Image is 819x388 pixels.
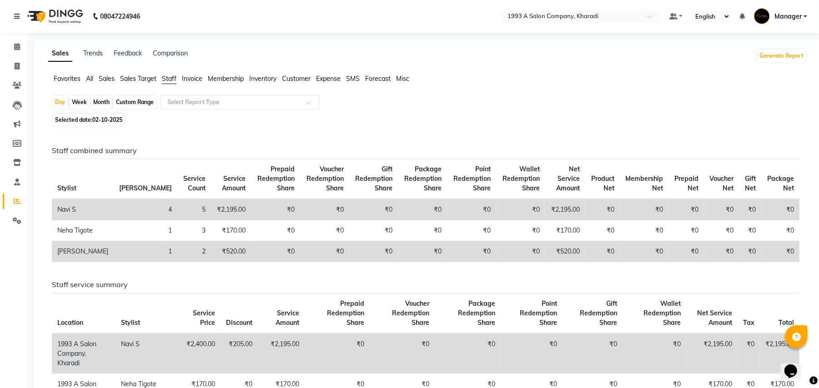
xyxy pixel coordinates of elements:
[208,75,244,83] span: Membership
[739,199,762,220] td: ₹0
[447,220,496,241] td: ₹0
[757,50,806,62] button: Generate Report
[580,299,617,327] span: Gift Redemption Share
[57,318,83,327] span: Location
[257,165,295,192] span: Prepaid Redemption Share
[52,280,799,289] h6: Staff service summary
[398,220,447,241] td: ₹0
[396,75,409,83] span: Misc
[57,184,76,192] span: Stylist
[211,220,251,241] td: ₹170.00
[316,75,341,83] span: Expense
[620,199,669,220] td: ₹0
[100,4,140,29] b: 08047224946
[346,75,360,83] span: SMS
[620,220,669,241] td: ₹0
[643,299,681,327] span: Wallet Redemption Share
[355,165,392,192] span: Gift Redemption Share
[300,199,349,220] td: ₹0
[739,241,762,262] td: ₹0
[760,333,799,374] td: ₹2,195.00
[116,333,177,374] td: Navi S
[177,220,211,241] td: 3
[327,299,364,327] span: Prepaid Redemption Share
[251,220,300,241] td: ₹0
[704,241,739,262] td: ₹0
[738,333,760,374] td: ₹0
[121,318,140,327] span: Stylist
[669,199,704,220] td: ₹0
[276,309,299,327] span: Service Amount
[52,333,116,374] td: 1993 A Salon Company, Kharadi
[739,220,762,241] td: ₹0
[365,75,391,83] span: Forecast
[585,220,620,241] td: ₹0
[545,241,585,262] td: ₹520.00
[501,333,563,374] td: ₹0
[669,241,704,262] td: ₹0
[54,75,80,83] span: Favorites
[114,199,177,220] td: 4
[177,333,221,374] td: ₹2,400.00
[70,96,89,109] div: Week
[258,333,305,374] td: ₹2,195.00
[53,96,68,109] div: Day
[754,8,770,24] img: Manager
[710,174,734,192] span: Voucher Net
[23,4,85,29] img: logo
[251,241,300,262] td: ₹0
[496,241,545,262] td: ₹0
[591,174,614,192] span: Product Net
[86,75,93,83] span: All
[349,220,398,241] td: ₹0
[153,49,188,57] a: Comparison
[545,220,585,241] td: ₹170.00
[53,114,125,125] span: Selected date:
[745,174,756,192] span: Gift Net
[48,45,72,62] a: Sales
[496,220,545,241] td: ₹0
[674,174,698,192] span: Prepaid Net
[119,184,172,192] span: [PERSON_NAME]
[226,318,252,327] span: Discount
[779,318,794,327] span: Total
[177,241,211,262] td: 2
[114,96,156,109] div: Custom Range
[114,49,142,57] a: Feedback
[435,333,501,374] td: ₹0
[585,241,620,262] td: ₹0
[114,241,177,262] td: 1
[761,199,799,220] td: ₹0
[781,352,810,379] iframe: chat widget
[453,165,491,192] span: Point Redemption Share
[585,199,620,220] td: ₹0
[211,241,251,262] td: ₹520.00
[496,199,545,220] td: ₹0
[761,220,799,241] td: ₹0
[99,75,115,83] span: Sales
[626,174,663,192] span: Membership Net
[162,75,176,83] span: Staff
[114,220,177,241] td: 1
[193,309,215,327] span: Service Price
[704,199,739,220] td: ₹0
[774,12,802,21] span: Manager
[704,220,739,241] td: ₹0
[177,199,211,220] td: 5
[221,333,258,374] td: ₹205.00
[52,199,114,220] td: Navi S
[447,199,496,220] td: ₹0
[761,241,799,262] td: ₹0
[404,165,442,192] span: Package Redemption Share
[306,165,344,192] span: Voucher Redemption Share
[370,333,435,374] td: ₹0
[120,75,156,83] span: Sales Target
[91,96,112,109] div: Month
[767,174,794,192] span: Package Net
[300,241,349,262] td: ₹0
[545,199,585,220] td: ₹2,195.00
[447,241,496,262] td: ₹0
[398,199,447,220] td: ₹0
[83,49,103,57] a: Trends
[282,75,311,83] span: Customer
